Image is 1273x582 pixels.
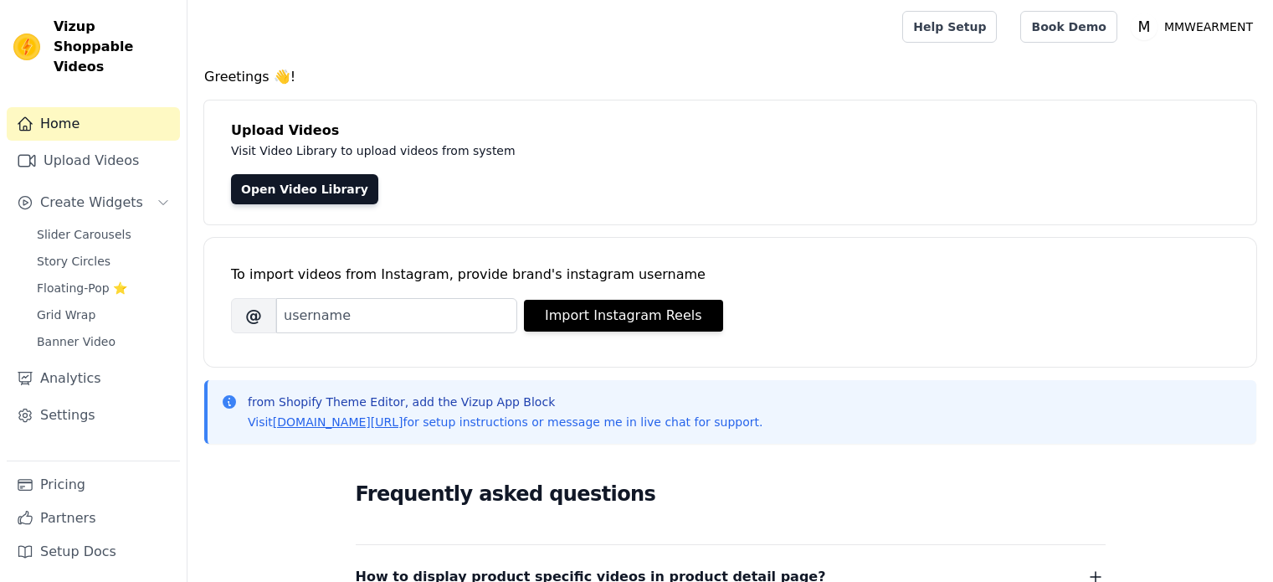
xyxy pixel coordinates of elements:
[248,394,762,410] p: from Shopify Theme Editor, add the Vizup App Block
[273,415,403,429] a: [DOMAIN_NAME][URL]
[54,17,173,77] span: Vizup Shoppable Videos
[356,477,1106,511] h2: Frequently asked questions
[7,502,180,535] a: Partners
[231,141,981,161] p: Visit Video Library to upload videos from system
[231,121,1229,141] h4: Upload Videos
[276,298,517,333] input: username
[7,468,180,502] a: Pricing
[37,306,95,323] span: Grid Wrap
[40,193,143,213] span: Create Widgets
[231,298,276,333] span: @
[7,399,180,432] a: Settings
[204,67,1256,87] h4: Greetings 👋!
[1158,12,1260,42] p: MMWEARMENT
[27,250,180,273] a: Story Circles
[27,303,180,327] a: Grid Wrap
[1020,11,1116,43] a: Book Demo
[37,253,110,270] span: Story Circles
[27,223,180,246] a: Slider Carousels
[7,535,180,569] a: Setup Docs
[902,11,997,43] a: Help Setup
[7,107,180,141] a: Home
[7,186,180,219] button: Create Widgets
[248,414,762,430] p: Visit for setup instructions or message me in live chat for support.
[1137,18,1150,35] text: M
[231,265,1229,285] div: To import videos from Instagram, provide brand's instagram username
[37,333,115,350] span: Banner Video
[7,362,180,395] a: Analytics
[1131,12,1260,42] button: M MMWEARMENT
[37,226,131,243] span: Slider Carousels
[524,300,723,332] button: Import Instagram Reels
[13,33,40,60] img: Vizup
[231,174,378,204] a: Open Video Library
[7,144,180,178] a: Upload Videos
[27,330,180,353] a: Banner Video
[27,276,180,300] a: Floating-Pop ⭐
[37,280,127,296] span: Floating-Pop ⭐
